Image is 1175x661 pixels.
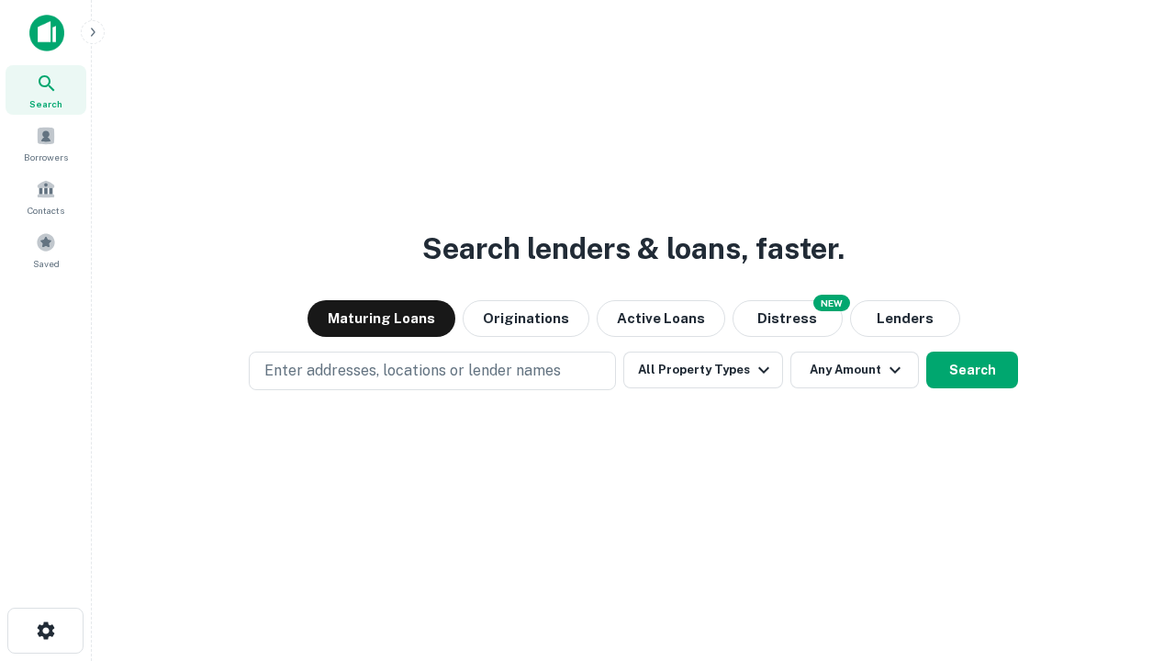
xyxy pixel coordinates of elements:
[597,300,725,337] button: Active Loans
[733,300,843,337] button: Search distressed loans with lien and other non-mortgage details.
[264,360,561,382] p: Enter addresses, locations or lender names
[926,352,1018,388] button: Search
[1083,514,1175,602] iframe: Chat Widget
[249,352,616,390] button: Enter addresses, locations or lender names
[33,256,60,271] span: Saved
[850,300,960,337] button: Lenders
[813,295,850,311] div: NEW
[790,352,919,388] button: Any Amount
[6,65,86,115] a: Search
[28,203,64,218] span: Contacts
[463,300,589,337] button: Originations
[6,172,86,221] a: Contacts
[24,150,68,164] span: Borrowers
[623,352,783,388] button: All Property Types
[29,96,62,111] span: Search
[6,225,86,274] a: Saved
[6,118,86,168] a: Borrowers
[422,227,845,271] h3: Search lenders & loans, faster.
[29,15,64,51] img: capitalize-icon.png
[308,300,455,337] button: Maturing Loans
